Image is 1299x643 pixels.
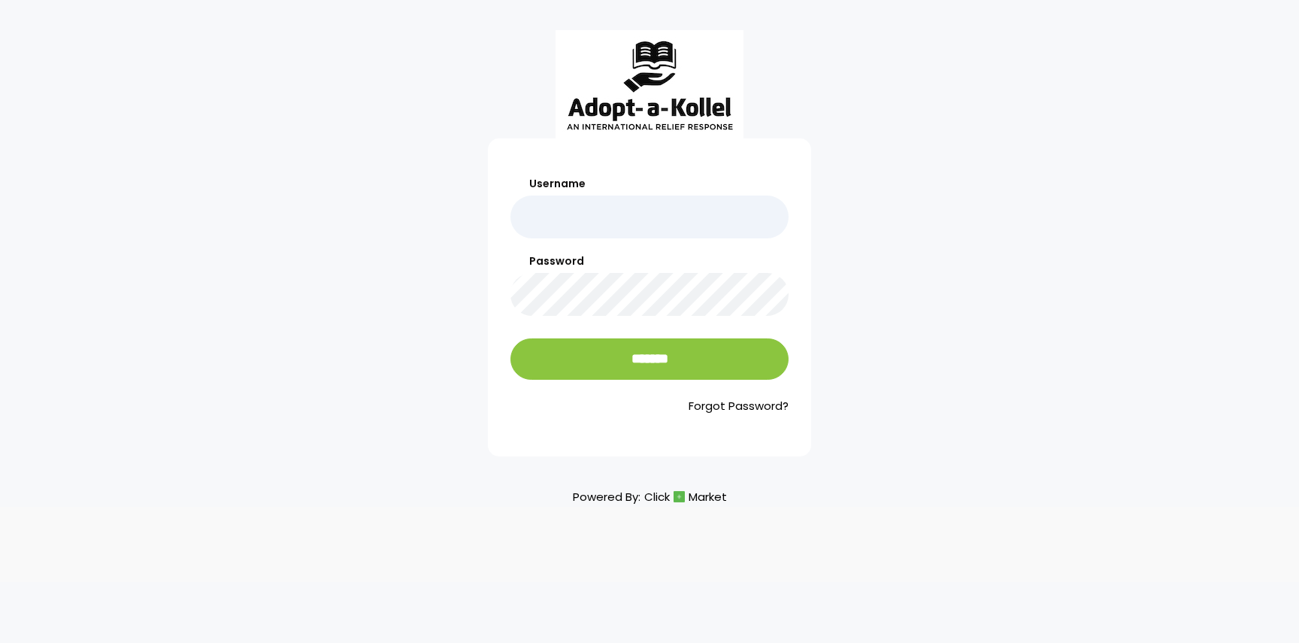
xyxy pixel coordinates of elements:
[510,398,789,415] a: Forgot Password?
[674,491,685,502] img: cm_icon.png
[556,30,743,138] img: aak_logo_sm.jpeg
[573,487,727,507] p: Powered By:
[510,176,789,192] label: Username
[644,487,727,507] a: ClickMarket
[510,253,789,269] label: Password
